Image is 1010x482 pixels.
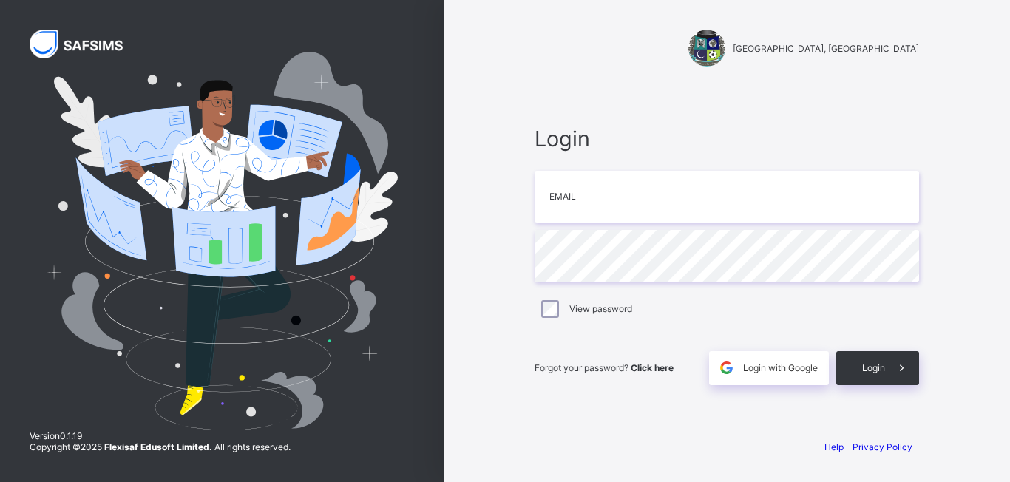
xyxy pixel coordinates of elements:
[535,362,674,373] span: Forgot your password?
[853,441,912,452] a: Privacy Policy
[631,362,674,373] a: Click here
[862,362,885,373] span: Login
[824,441,844,452] a: Help
[733,43,919,54] span: [GEOGRAPHIC_DATA], [GEOGRAPHIC_DATA]
[535,126,919,152] span: Login
[30,430,291,441] span: Version 0.1.19
[743,362,818,373] span: Login with Google
[718,359,735,376] img: google.396cfc9801f0270233282035f929180a.svg
[569,303,632,314] label: View password
[46,52,398,430] img: Hero Image
[104,441,212,452] strong: Flexisaf Edusoft Limited.
[30,441,291,452] span: Copyright © 2025 All rights reserved.
[30,30,140,58] img: SAFSIMS Logo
